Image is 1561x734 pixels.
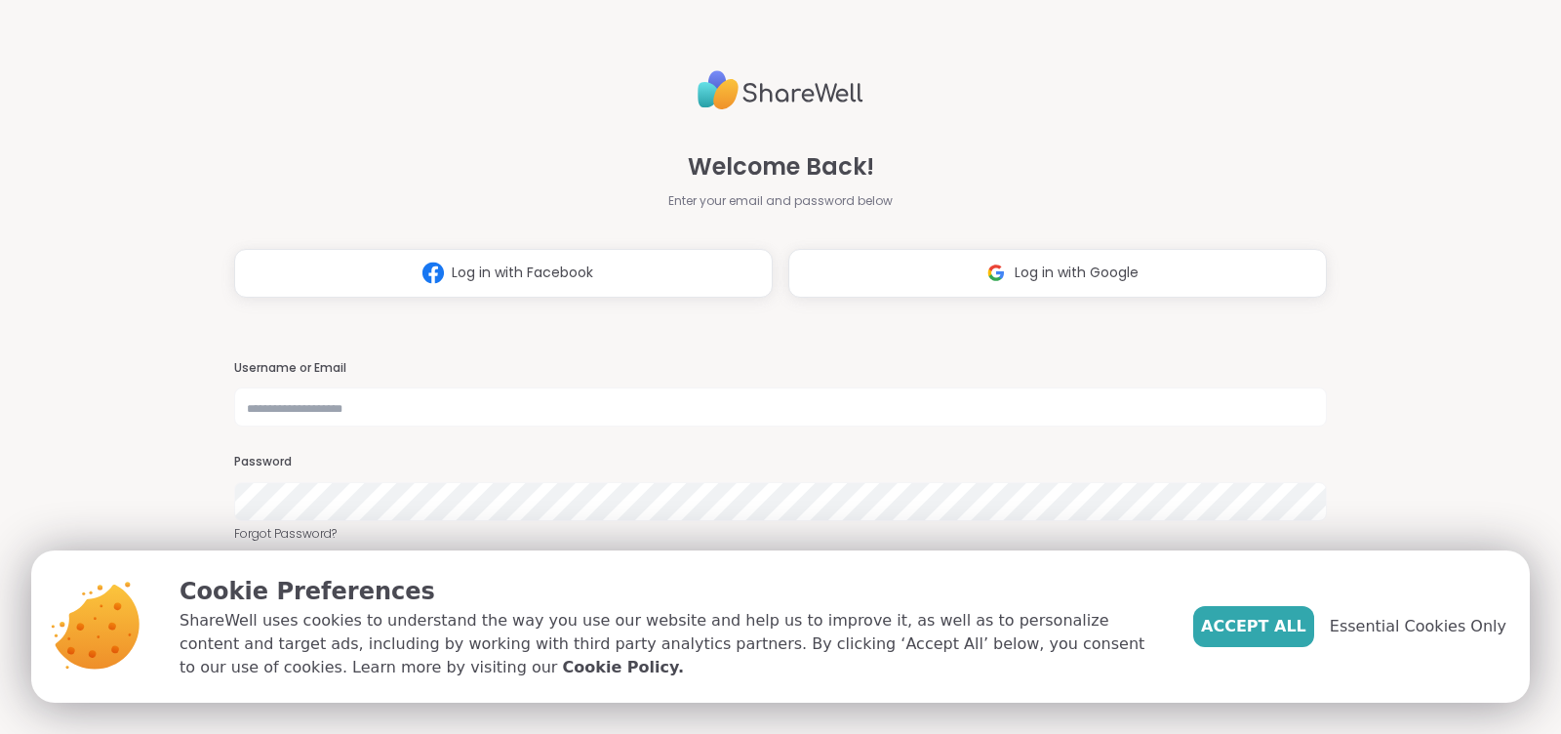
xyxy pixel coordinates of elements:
span: Welcome Back! [688,149,874,184]
span: Log in with Google [1015,263,1139,283]
button: Accept All [1193,606,1314,647]
button: Log in with Google [788,249,1327,298]
p: ShareWell uses cookies to understand the way you use our website and help us to improve it, as we... [180,609,1162,679]
span: Essential Cookies Only [1330,615,1506,638]
h3: Password [234,454,1327,470]
img: ShareWell Logo [698,62,863,118]
button: Log in with Facebook [234,249,773,298]
a: Forgot Password? [234,525,1327,543]
span: Accept All [1201,615,1306,638]
h3: Username or Email [234,360,1327,377]
a: Cookie Policy. [563,656,684,679]
span: Log in with Facebook [452,263,593,283]
span: Enter your email and password below [668,192,893,210]
img: ShareWell Logomark [978,255,1015,291]
img: ShareWell Logomark [415,255,452,291]
p: Cookie Preferences [180,574,1162,609]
